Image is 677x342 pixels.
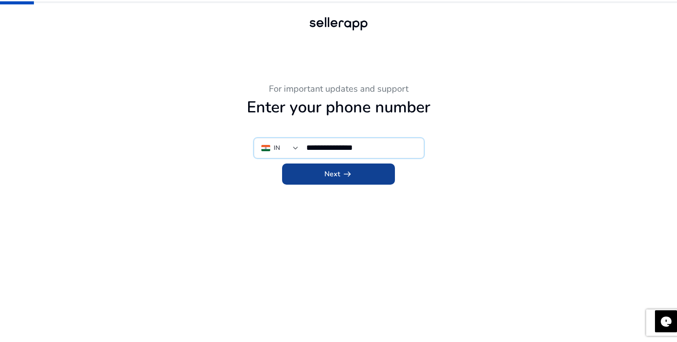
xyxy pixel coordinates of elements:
div: IN [274,143,280,153]
h3: For important updates and support [96,84,581,94]
button: Nextarrow_right_alt [282,164,395,185]
span: Next [324,169,353,179]
span: arrow_right_alt [342,169,353,179]
h1: Enter your phone number [96,98,581,117]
